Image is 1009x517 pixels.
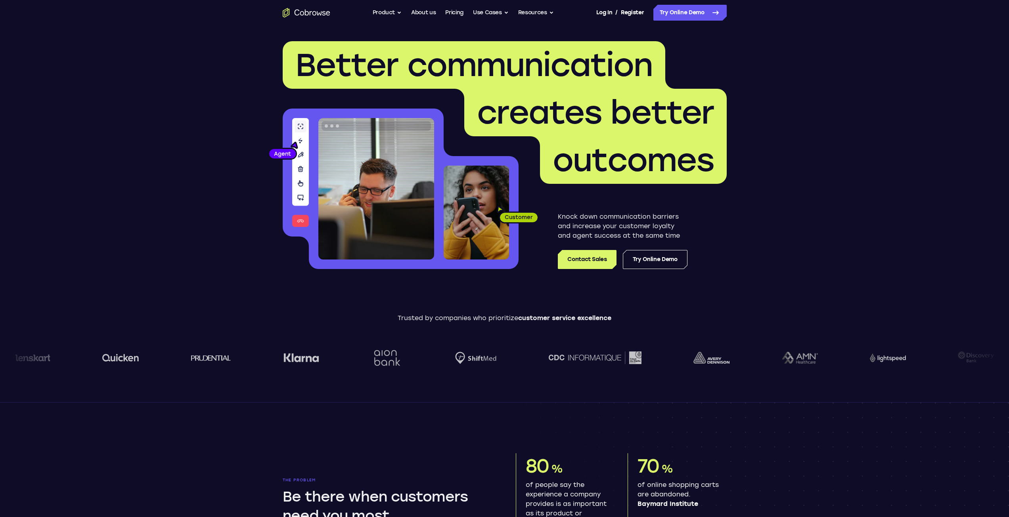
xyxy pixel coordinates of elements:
img: A customer holding their phone [444,166,509,259]
a: Go to the home page [283,8,330,17]
a: Try Online Demo [623,250,687,269]
img: prudential [176,355,216,361]
a: Log In [596,5,612,21]
img: avery-dennison [678,352,714,364]
a: About us [411,5,436,21]
span: customer service excellence [518,314,611,322]
img: Aion Bank [356,342,388,374]
span: % [551,462,563,475]
span: Baymard Institute [638,499,720,509]
button: Use Cases [473,5,509,21]
img: AMN Healthcare [766,352,802,364]
span: outcomes [553,141,714,179]
p: of online shopping carts are abandoned. [638,480,720,509]
img: quicken [87,351,124,364]
button: Resources [518,5,554,21]
a: Pricing [445,5,463,21]
span: Better communication [295,46,653,84]
span: % [661,462,673,475]
a: Contact Sales [558,250,616,269]
button: Product [373,5,402,21]
img: Shiftmed [440,352,481,364]
span: 70 [638,454,660,477]
span: / [615,8,618,17]
img: Lightspeed [854,353,890,362]
img: CDC Informatique [533,351,626,364]
span: 80 [526,454,549,477]
a: Register [621,5,644,21]
p: Knock down communication barriers and increase your customer loyalty and agent success at the sam... [558,212,687,240]
img: Klarna [268,353,304,362]
a: Try Online Demo [653,5,727,21]
span: creates better [477,93,714,132]
img: A customer support agent talking on the phone [318,118,434,259]
p: The problem [283,478,494,483]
